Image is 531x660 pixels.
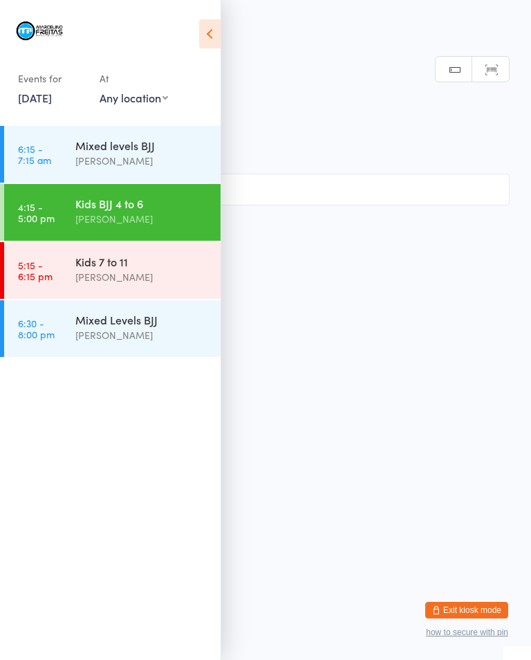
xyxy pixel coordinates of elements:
[75,312,209,327] div: Mixed Levels BJJ
[21,127,488,140] span: [PERSON_NAME]
[4,242,221,299] a: 5:15 -6:15 pmKids 7 to 11[PERSON_NAME]
[75,269,209,285] div: [PERSON_NAME]
[21,113,488,127] span: [DATE] 4:15pm
[75,138,209,153] div: Mixed levels BJJ
[100,90,168,105] div: Any location
[18,259,53,282] time: 5:15 - 6:15 pm
[18,201,55,223] time: 4:15 - 5:00 pm
[75,153,209,169] div: [PERSON_NAME]
[75,196,209,211] div: Kids BJJ 4 to 6
[75,211,209,227] div: [PERSON_NAME]
[100,67,168,90] div: At
[21,83,510,106] h2: Kids BJJ 4 to 6 Check-in
[4,184,221,241] a: 4:15 -5:00 pmKids BJJ 4 to 6[PERSON_NAME]
[18,90,52,105] a: [DATE]
[426,627,508,637] button: how to secure with pin
[75,327,209,343] div: [PERSON_NAME]
[18,318,55,340] time: 6:30 - 8:00 pm
[21,174,510,205] input: Search
[425,602,508,618] button: Exit kiosk mode
[14,10,66,53] img: Marcelino Freitas Brazilian Jiu-Jitsu
[4,300,221,357] a: 6:30 -8:00 pmMixed Levels BJJ[PERSON_NAME]
[75,254,209,269] div: Kids 7 to 11
[18,67,86,90] div: Events for
[21,140,510,154] span: Mat 1
[18,143,51,165] time: 6:15 - 7:15 am
[4,126,221,183] a: 6:15 -7:15 amMixed levels BJJ[PERSON_NAME]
